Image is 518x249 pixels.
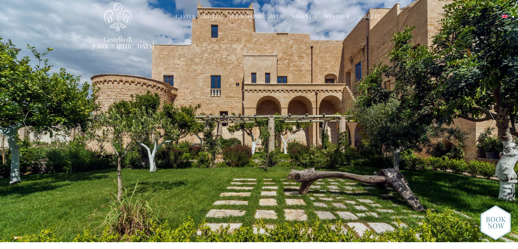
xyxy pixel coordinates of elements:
[358,13,381,21] a: Gallery
[480,205,511,240] img: new-booknow.png
[92,36,143,49] a: Castello di [GEOGRAPHIC_DATA]
[204,13,222,21] a: Hotel
[502,14,508,18] img: English
[292,13,316,21] a: Salento
[230,13,284,21] a: [GEOGRAPHIC_DATA]
[176,13,196,21] a: Castle
[324,13,350,21] a: Weather
[104,3,131,32] img: Castello di Ugento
